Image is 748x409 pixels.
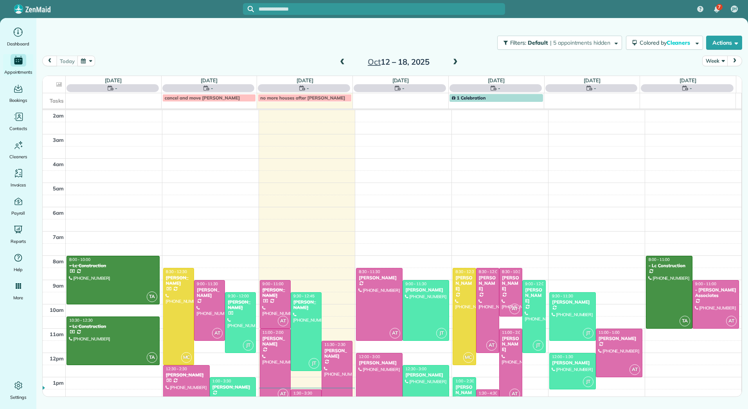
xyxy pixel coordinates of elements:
span: AT [629,364,640,375]
span: 9:30 - 12:45 [293,293,315,299]
span: 7am [53,234,64,240]
a: Filters: Default | 5 appointments hidden [493,36,622,50]
button: Filters: Default | 5 appointments hidden [497,36,622,50]
span: 8:30 - 12:30 [455,269,476,274]
span: JT [533,340,543,351]
a: [DATE] [584,77,601,83]
div: [PERSON_NAME] [598,336,640,341]
a: [DATE] [488,77,505,83]
span: 8:00 - 11:00 [649,257,670,262]
span: 9am [53,282,64,289]
span: 9:30 - 11:30 [552,293,573,299]
a: [DATE] [392,77,409,83]
span: 11:00 - 2:00 [263,330,284,335]
span: 1:00 - 3:30 [212,378,231,384]
button: today [56,56,78,66]
span: AT [390,328,400,338]
button: Actions [706,36,742,50]
div: [PERSON_NAME] [552,360,593,366]
span: 8am [53,258,64,264]
span: Invoices [11,181,26,189]
span: 12pm [50,355,64,362]
span: JT [243,340,254,351]
a: Settings [3,379,33,401]
span: JT [309,358,319,369]
span: 11:00 - 2:00 [502,330,523,335]
a: Invoices [3,167,33,189]
span: AT [726,316,737,326]
span: - [690,84,692,92]
span: AT [486,340,497,351]
div: [PERSON_NAME] [478,275,497,292]
span: AT [509,304,520,314]
a: Reports [3,223,33,245]
span: - [115,84,117,92]
span: no more houses after [PERSON_NAME] [260,95,345,101]
span: TA [147,291,157,302]
a: [DATE] [105,77,122,83]
span: Bookings [9,96,27,104]
div: - Lc Construction [648,263,690,268]
div: [PERSON_NAME] [455,275,473,292]
span: TA [680,316,690,326]
div: [PERSON_NAME] [358,360,400,366]
span: AT [212,328,223,338]
span: AT [278,316,288,326]
span: 9:00 - 11:00 [695,281,716,286]
svg: Focus search [248,6,254,12]
span: 8:30 - 11:30 [359,269,380,274]
a: Cleaners [3,139,33,161]
a: Payroll [3,195,33,217]
a: Contacts [3,110,33,132]
span: 8:30 - 10:30 [502,269,523,274]
button: Week [702,56,728,66]
span: MC [181,352,192,363]
div: [PERSON_NAME] [293,299,319,311]
button: next [727,56,742,66]
span: - [211,84,213,92]
button: prev [42,56,57,66]
span: 11:30 - 2:30 [324,342,345,347]
span: 1:00 - 2:30 [455,378,474,384]
span: JT [583,328,593,338]
span: 11:00 - 1:00 [599,330,620,335]
div: [PERSON_NAME] [502,336,520,353]
a: Bookings [3,82,33,104]
span: Oct [368,57,381,67]
button: Focus search [243,6,254,12]
span: Help [14,266,23,273]
div: [PERSON_NAME] [405,372,447,378]
span: 12:30 - 3:00 [405,366,426,371]
span: 10am [50,307,64,313]
span: 12:00 - 3:00 [359,354,380,359]
span: Colored by [640,39,693,46]
span: JT [436,328,447,338]
div: [PERSON_NAME] [324,348,350,359]
span: Dashboard [7,40,29,48]
span: - [402,84,405,92]
h2: 12 – 18, 2025 [350,58,448,66]
a: [DATE] [680,77,696,83]
span: - [307,84,309,92]
span: 5am [53,185,64,192]
span: Default [528,39,548,46]
div: [PERSON_NAME] [227,299,254,311]
a: Help [3,252,33,273]
span: Filters: [510,39,527,46]
span: 12:30 - 2:30 [166,366,187,371]
span: Contacts [9,125,27,132]
div: - [PERSON_NAME] Associates [695,287,737,299]
div: [PERSON_NAME] [165,275,192,286]
span: 8:30 - 12:00 [479,269,500,274]
span: Cleaners [667,39,692,46]
span: AT [509,389,520,399]
span: 10:30 - 12:30 [69,318,93,323]
a: Appointments [3,54,33,76]
span: 1:30 - 3:30 [293,391,312,396]
div: [PERSON_NAME] [455,384,473,401]
span: 3am [53,137,64,143]
a: [DATE] [201,77,218,83]
span: 2am [53,112,64,119]
div: [PERSON_NAME] [405,287,447,293]
span: 9:00 - 11:30 [197,281,218,286]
